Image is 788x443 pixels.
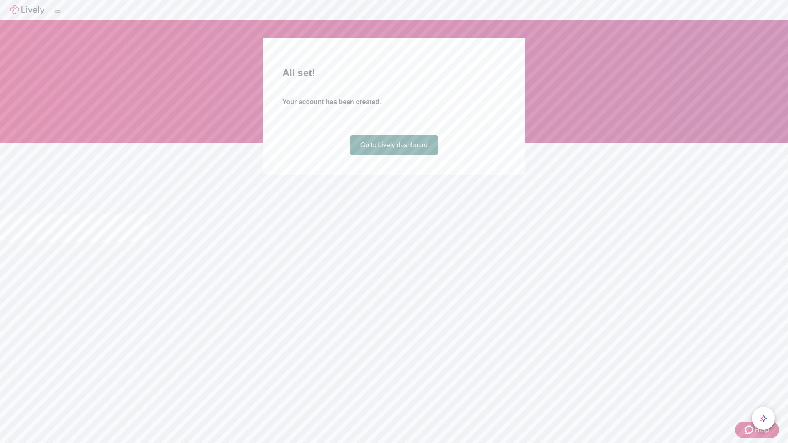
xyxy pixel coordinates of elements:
[282,66,506,80] h2: All set!
[755,425,769,435] span: Help
[759,414,767,422] svg: Lively AI Assistant
[10,5,44,15] img: Lively
[735,422,779,438] button: Zendesk support iconHelp
[282,97,506,107] h4: Your account has been created.
[745,425,755,435] svg: Zendesk support icon
[350,135,438,155] a: Go to Lively dashboard
[54,10,61,13] button: Log out
[752,407,775,430] button: chat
